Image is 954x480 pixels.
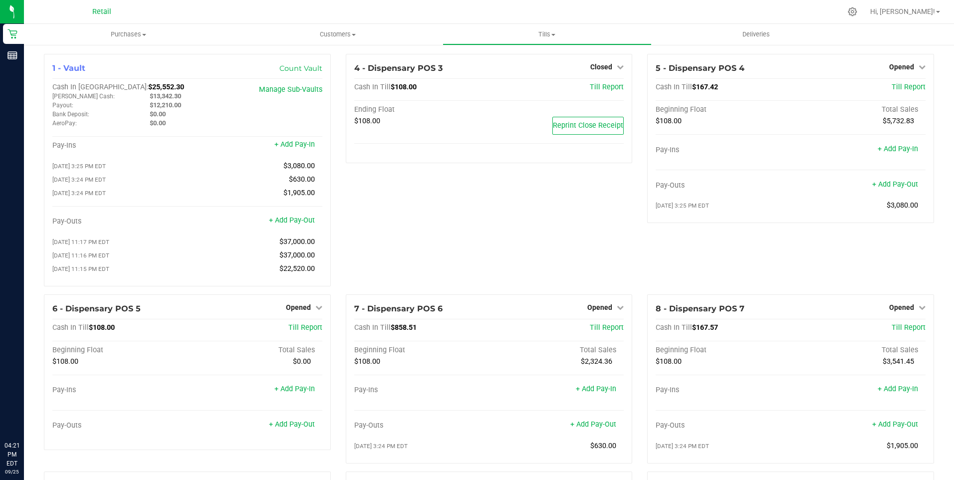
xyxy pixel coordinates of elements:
span: Cash In Till [656,83,692,91]
span: Reprint Close Receipt [553,121,623,130]
a: + Add Pay-Out [872,180,918,189]
span: 8 - Dispensary POS 7 [656,304,744,313]
span: $37,000.00 [279,238,315,246]
a: Deliveries [652,24,861,45]
span: $858.51 [391,323,417,332]
div: Beginning Float [52,346,187,355]
span: $2,324.36 [581,357,612,366]
span: $12,210.00 [150,101,181,109]
span: $108.00 [89,323,115,332]
span: [DATE] 11:15 PM EDT [52,265,109,272]
span: $25,552.30 [148,83,184,91]
span: Opened [889,63,914,71]
div: Total Sales [489,346,624,355]
span: $0.00 [150,110,166,118]
a: Till Report [288,323,322,332]
span: $630.00 [590,442,616,450]
span: $630.00 [289,175,315,184]
a: Till Report [590,83,624,91]
span: [DATE] 11:16 PM EDT [52,252,109,259]
div: Beginning Float [656,346,790,355]
a: Till Report [590,323,624,332]
div: Total Sales [791,346,926,355]
div: Pay-Ins [52,141,187,150]
p: 04:21 PM EDT [4,441,19,468]
span: Cash In Till [656,323,692,332]
span: Bank Deposit: [52,111,89,118]
span: $108.00 [656,357,682,366]
a: Count Vault [279,64,322,73]
span: Customers [234,30,442,39]
a: Till Report [892,323,926,332]
div: Total Sales [791,105,926,114]
div: Pay-Outs [52,421,187,430]
span: Opened [889,303,914,311]
span: Cash In Till [354,83,391,91]
span: $0.00 [150,119,166,127]
span: $5,732.83 [883,117,914,125]
span: Closed [590,63,612,71]
div: Pay-Ins [656,146,790,155]
span: $37,000.00 [279,251,315,259]
span: $13,342.30 [150,92,181,100]
span: $167.42 [692,83,718,91]
span: $1,905.00 [887,442,918,450]
div: Pay-Outs [656,421,790,430]
button: Reprint Close Receipt [552,117,624,135]
span: [DATE] 3:25 PM EDT [52,163,106,170]
span: $3,541.45 [883,357,914,366]
span: Deliveries [729,30,783,39]
span: $1,905.00 [283,189,315,197]
span: $108.00 [354,357,380,366]
span: [DATE] 3:24 PM EDT [52,176,106,183]
iframe: Resource center [10,400,40,430]
a: + Add Pay-In [576,385,616,393]
a: + Add Pay-In [878,145,918,153]
span: [DATE] 3:25 PM EDT [656,202,709,209]
a: + Add Pay-Out [269,216,315,225]
div: Manage settings [846,7,859,16]
span: $3,080.00 [283,162,315,170]
span: $0.00 [293,357,311,366]
span: Retail [92,7,111,16]
span: Purchases [24,30,233,39]
inline-svg: Reports [7,50,17,60]
span: $3,080.00 [887,201,918,210]
span: Opened [286,303,311,311]
span: Cash In [GEOGRAPHIC_DATA]: [52,83,148,91]
a: + Add Pay-In [878,385,918,393]
span: 4 - Dispensary POS 3 [354,63,443,73]
p: 09/25 [4,468,19,476]
span: [DATE] 3:24 PM EDT [656,443,709,450]
a: + Add Pay-In [274,140,315,149]
div: Pay-Ins [52,386,187,395]
span: $22,520.00 [279,264,315,273]
span: Cash In Till [354,323,391,332]
div: Total Sales [187,346,322,355]
a: + Add Pay-Out [872,420,918,429]
span: 1 - Vault [52,63,85,73]
div: Pay-Ins [656,386,790,395]
a: + Add Pay-Out [269,420,315,429]
span: AeroPay: [52,120,77,127]
a: Manage Sub-Vaults [259,85,322,94]
span: Opened [587,303,612,311]
span: [PERSON_NAME] Cash: [52,93,115,100]
iframe: Resource center unread badge [29,399,41,411]
span: Hi, [PERSON_NAME]! [870,7,935,15]
a: Purchases [24,24,233,45]
span: Payout: [52,102,73,109]
a: + Add Pay-In [274,385,315,393]
span: 6 - Dispensary POS 5 [52,304,141,313]
inline-svg: Retail [7,29,17,39]
div: Beginning Float [354,346,489,355]
span: $108.00 [52,357,78,366]
div: Ending Float [354,105,489,114]
div: Pay-Outs [52,217,187,226]
div: Beginning Float [656,105,790,114]
span: Cash In Till [52,323,89,332]
span: Till Report [892,83,926,91]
